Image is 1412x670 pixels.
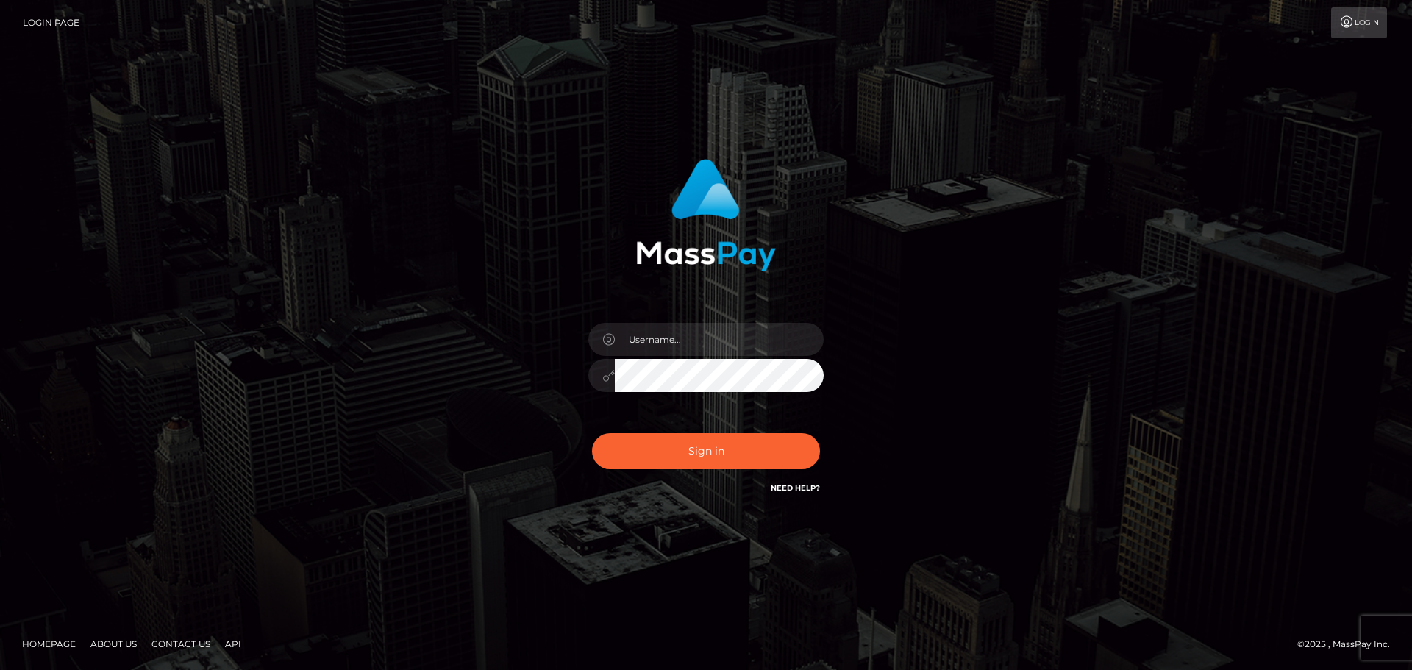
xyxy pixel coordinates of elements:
div: © 2025 , MassPay Inc. [1297,636,1401,652]
a: API [219,632,247,655]
a: Login Page [23,7,79,38]
a: About Us [85,632,143,655]
a: Contact Us [146,632,216,655]
a: Need Help? [771,483,820,493]
img: MassPay Login [636,159,776,271]
a: Login [1331,7,1387,38]
a: Homepage [16,632,82,655]
input: Username... [615,323,824,356]
button: Sign in [592,433,820,469]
